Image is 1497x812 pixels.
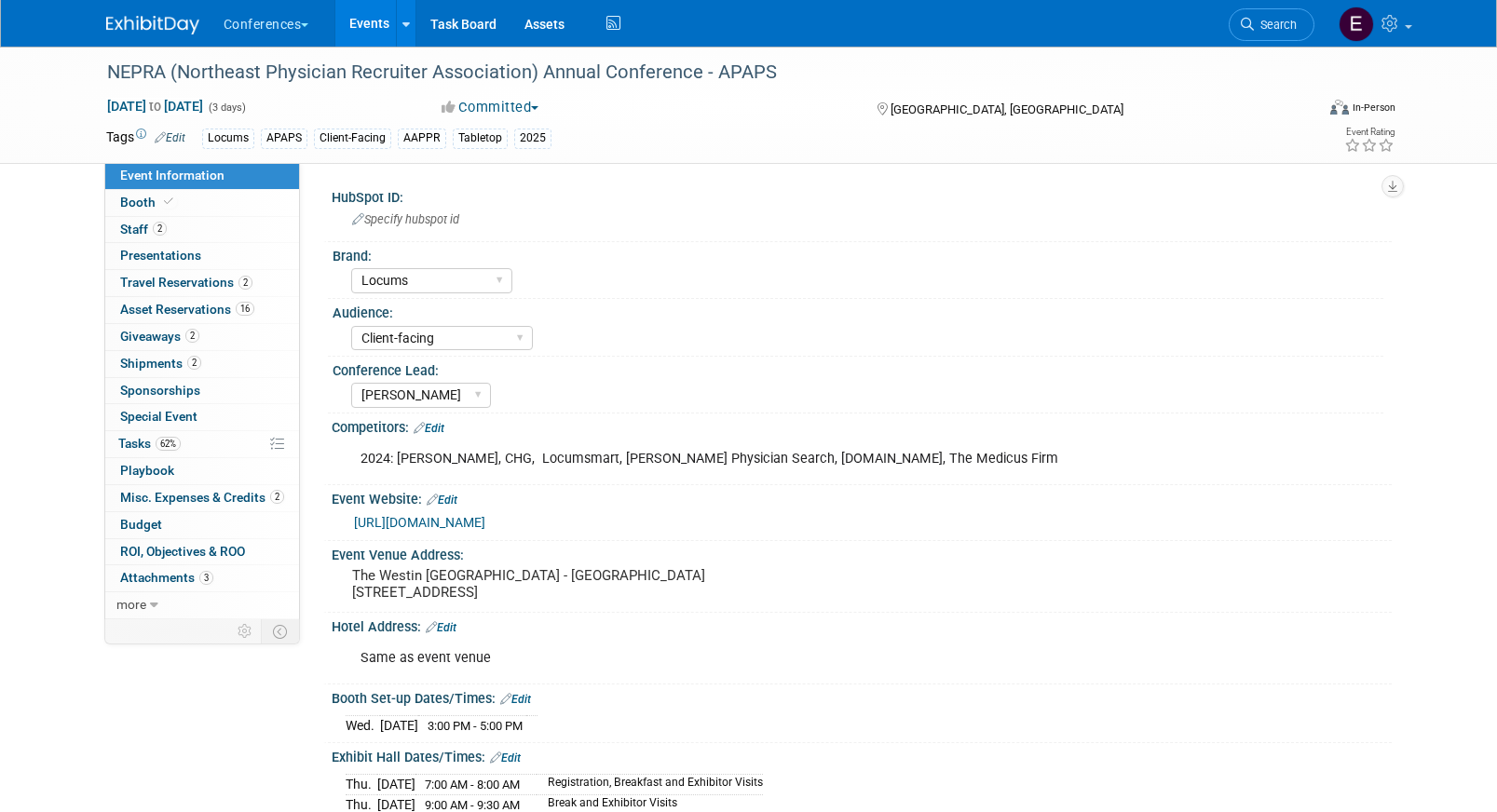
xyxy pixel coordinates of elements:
a: Staff2 [105,217,299,243]
a: [URL][DOMAIN_NAME] [354,515,485,530]
span: Travel Reservations [120,275,252,290]
img: Format-Inperson.png [1330,100,1349,115]
div: 2025 [514,129,551,148]
span: more [116,597,146,612]
div: AAPPR [398,129,446,148]
td: [DATE] [380,716,418,736]
div: Audience: [333,299,1383,322]
a: Presentations [105,243,299,269]
pre: The Westin [GEOGRAPHIC_DATA] - [GEOGRAPHIC_DATA] [STREET_ADDRESS] [352,567,753,601]
span: Misc. Expenses & Credits [120,490,284,505]
a: Search [1229,8,1314,41]
div: Event Website: [332,485,1392,509]
div: Tabletop [453,129,508,148]
td: Personalize Event Tab Strip [229,619,262,643]
a: Edit [414,422,444,435]
span: Playbook [120,463,174,478]
div: NEPRA (Northeast Physician Recruiter Association) Annual Conference - APAPS [101,56,1286,89]
td: Registration, Breakfast and Exhibitor Visits [537,775,763,795]
div: Conference Lead: [333,357,1383,380]
a: Edit [500,693,531,706]
img: Erin Anderson [1339,7,1374,42]
div: Booth Set-up Dates/Times: [332,684,1392,709]
span: Giveaways [120,329,199,344]
span: 2 [187,356,201,370]
span: 2 [185,329,199,343]
a: Edit [427,494,457,507]
a: Edit [426,621,456,634]
a: Asset Reservations16 [105,297,299,323]
a: Budget [105,512,299,538]
div: Client-Facing [314,129,391,148]
a: Edit [490,751,521,765]
div: Brand: [333,242,1383,265]
span: 16 [236,302,254,316]
a: ROI, Objectives & ROO [105,539,299,565]
div: Event Rating [1344,128,1395,137]
img: ExhibitDay [106,16,199,34]
div: Locums [202,129,254,148]
div: Hotel Address: [332,613,1392,637]
span: (3 days) [207,101,246,114]
span: ROI, Objectives & ROO [120,544,245,559]
td: [DATE] [377,775,415,795]
a: Tasks62% [105,431,299,457]
span: [GEOGRAPHIC_DATA], [GEOGRAPHIC_DATA] [891,102,1123,116]
div: Event Format [1204,97,1396,125]
td: Toggle Event Tabs [261,619,299,643]
span: 9:00 AM - 9:30 AM [425,798,520,812]
a: Playbook [105,458,299,484]
span: Staff [120,222,167,237]
span: to [146,99,164,114]
span: Sponsorships [120,383,200,398]
a: Sponsorships [105,378,299,404]
a: Special Event [105,404,299,430]
div: HubSpot ID: [332,183,1392,207]
span: Special Event [120,409,197,424]
span: Budget [120,517,162,532]
span: 62% [156,437,181,451]
a: Booth [105,190,299,216]
span: 7:00 AM - 8:00 AM [425,778,520,792]
div: In-Person [1352,101,1395,115]
span: Presentations [120,248,201,263]
div: 2024: [PERSON_NAME], CHG, Locumsmart, [PERSON_NAME] Physician Search, [DOMAIN_NAME], The Medicus ... [347,440,1187,478]
span: Specify hubspot id [352,212,459,226]
td: Tags [106,128,185,149]
button: Committed [435,98,546,117]
div: Same as event venue [347,640,1187,677]
span: [DATE] [DATE] [106,98,204,115]
td: Wed. [346,716,380,736]
a: Event Information [105,163,299,189]
span: Booth [120,195,177,210]
span: Tasks [118,436,181,451]
span: Asset Reservations [120,302,254,317]
span: 2 [238,276,252,290]
span: Search [1254,18,1297,32]
a: Misc. Expenses & Credits2 [105,485,299,511]
span: Shipments [120,356,201,371]
span: 2 [153,222,167,236]
span: 3 [199,571,213,585]
div: Exhibit Hall Dates/Times: [332,743,1392,767]
a: Giveaways2 [105,324,299,350]
div: Competitors: [332,413,1392,438]
span: 2 [270,490,284,504]
a: Travel Reservations2 [105,270,299,296]
span: Event Information [120,168,225,183]
a: more [105,592,299,618]
a: Attachments3 [105,565,299,591]
div: APAPS [261,129,307,148]
span: Attachments [120,570,213,585]
a: Shipments2 [105,351,299,377]
td: Thu. [346,775,377,795]
div: Event Venue Address: [332,541,1392,564]
i: Booth reservation complete [164,196,173,207]
a: Edit [155,131,185,144]
span: 3:00 PM - 5:00 PM [428,719,523,733]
